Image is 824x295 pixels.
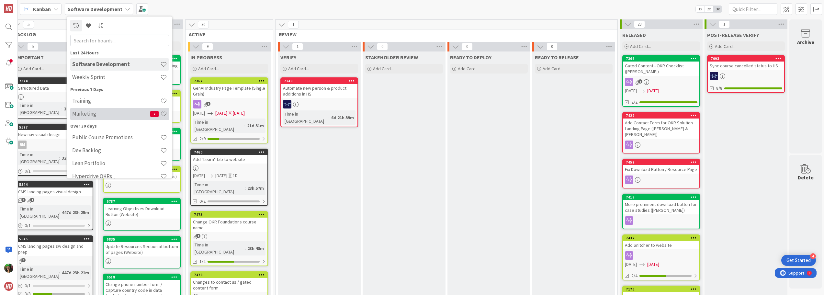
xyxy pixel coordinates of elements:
[365,54,418,61] span: STAKEHOLDER REVIEW
[16,236,93,242] div: 5545
[18,141,27,149] div: BM
[630,43,651,49] span: Add Card...
[16,282,93,290] div: 0/1
[245,122,265,129] div: 21d 51m
[191,78,267,84] div: 7367
[21,258,26,262] span: 1
[279,31,609,38] span: REVIEW
[535,54,579,61] span: READY TO RELEASE
[72,97,160,104] h4: Training
[72,147,160,153] h4: Dev Backlog
[283,100,291,108] img: MH
[631,99,638,106] span: 2/2
[194,273,267,277] div: 7478
[280,77,358,127] a: 7249Automate new person & product additions in HSMHTime in [GEOGRAPHIC_DATA]:6d 21h 59m
[713,6,722,12] span: 3x
[647,87,659,94] span: [DATE]
[623,241,699,249] div: Add Snitcher to website
[25,222,31,229] span: 0 / 1
[60,154,91,162] div: 324d 23h 57m
[196,234,200,238] span: 1
[33,5,51,13] span: Kanban
[280,54,296,61] span: VERIFY
[198,21,209,28] span: 30
[246,245,265,252] div: 23h 48m
[190,77,268,143] a: 7367GenAI Industry Page Template (Single Grain)[DATE][DATE][DATE]Time in [GEOGRAPHIC_DATA]:21d 51...
[330,114,356,121] div: 6d 21h 59m
[59,209,60,216] span: :
[199,198,206,205] span: 0/2
[104,242,180,256] div: Update Resources Section at bottom of pages (Website)
[72,173,160,179] h4: Hyperdrive OKRs
[245,245,246,252] span: :
[191,78,267,98] div: 7367GenAI Industry Page Template (Single Grain)
[60,209,91,216] div: 447d 23h 25m
[62,105,91,112] div: 34d 19h 26m
[30,198,34,202] span: 1
[18,102,62,116] div: Time in [GEOGRAPHIC_DATA]
[104,204,180,219] div: Learning Objectives Download Button (Website)
[18,151,59,165] div: Time in [GEOGRAPHIC_DATA]
[60,269,91,276] div: 447d 23h 21m
[626,236,699,240] div: 7432
[711,56,784,61] div: 7093
[14,1,29,9] span: Support
[708,72,784,80] div: MH
[623,286,699,292] div: 7176
[19,182,93,187] div: 5544
[19,79,93,83] div: 7374
[16,78,93,84] div: 7374
[626,56,699,61] div: 7366
[194,79,267,83] div: 7367
[104,236,180,242] div: 6835
[16,77,93,119] a: 7374Structured DataTime in [GEOGRAPHIC_DATA]:34d 19h 26m
[70,123,169,130] div: Over 30 days
[16,54,44,61] span: IMPORTANT
[622,55,700,107] a: 7366Gated Content - OKR Checklist ([PERSON_NAME])[DATE][DATE]2/2
[708,56,784,70] div: 7093Sync course cancelled status to HS
[72,160,160,166] h4: Lean Portfolio
[19,237,93,241] div: 5545
[16,130,93,139] div: New nav visual design
[62,105,62,112] span: :
[16,78,93,92] div: 7374Structured Data
[16,141,93,149] div: BM
[623,194,699,200] div: 7419
[710,72,718,80] img: MH
[245,185,246,192] span: :
[638,79,642,84] span: 1
[18,205,59,220] div: Time in [GEOGRAPHIC_DATA]
[70,86,169,93] div: Previous 7 Days
[191,149,267,164] div: 7460Add "Learn" tab to website
[708,56,784,62] div: 7093
[281,78,357,98] div: 7249Automate new person & product additions in HS
[647,261,659,268] span: [DATE]
[16,182,93,196] div: 5544CMS landing pages visual design
[199,135,206,142] span: 2/9
[21,198,26,202] span: 1
[373,66,394,72] span: Add Card...
[707,55,785,93] a: 7093Sync course cancelled status to HSMH8/8
[623,235,699,249] div: 7432Add Snitcher to website
[107,275,180,279] div: 6518
[4,282,13,291] img: avatar
[104,236,180,256] div: 6835Update Resources Section at bottom of pages (Website)
[107,199,180,204] div: 6787
[18,266,59,280] div: Time in [GEOGRAPHIC_DATA]
[72,110,150,117] h4: Marketing
[626,160,699,165] div: 7452
[705,6,713,12] span: 2x
[719,20,730,28] span: 1
[191,218,267,232] div: Change OKR Foundations course name
[622,194,700,229] a: 7419More prominent download button for case studies ([PERSON_NAME])
[25,282,31,289] span: 0 / 1
[190,211,268,266] a: 7473Change OKR Foundations course nameTime in [GEOGRAPHIC_DATA]:23h 48m1/2
[16,182,93,187] div: 5544
[16,84,93,92] div: Structured Data
[198,66,219,72] span: Add Card...
[23,21,34,28] span: 5
[150,111,159,117] span: 7
[4,264,13,273] img: SL
[4,4,13,13] img: Visit kanbanzone.com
